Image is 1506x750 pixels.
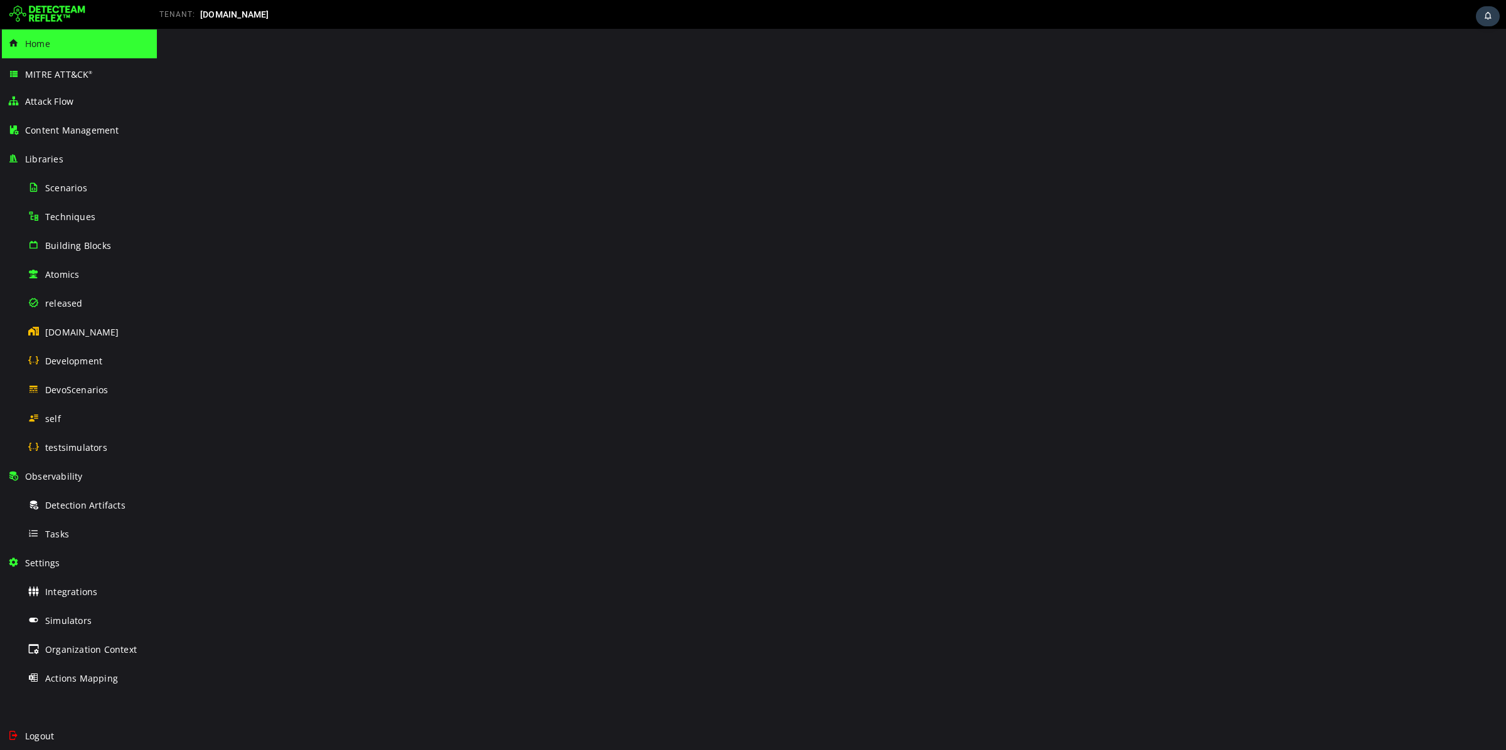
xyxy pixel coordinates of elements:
[9,4,85,24] img: Detecteam logo
[25,557,60,569] span: Settings
[45,499,125,511] span: Detection Artifacts
[45,355,102,367] span: Development
[45,384,109,396] span: DevoScenarios
[88,70,92,75] sup: ®
[45,586,97,598] span: Integrations
[159,10,195,19] span: TENANT:
[45,326,119,338] span: [DOMAIN_NAME]
[45,268,79,280] span: Atomics
[45,528,69,540] span: Tasks
[25,38,50,50] span: Home
[200,9,269,19] span: [DOMAIN_NAME]
[45,182,87,194] span: Scenarios
[25,124,119,136] span: Content Management
[1476,6,1500,26] div: Task Notifications
[25,68,93,80] span: MITRE ATT&CK
[45,413,61,425] span: self
[45,441,107,453] span: testsimulators
[25,470,83,482] span: Observability
[45,297,83,309] span: released
[25,95,73,107] span: Attack Flow
[45,615,92,626] span: Simulators
[45,211,95,223] span: Techniques
[45,240,111,251] span: Building Blocks
[25,730,54,742] span: Logout
[45,643,137,655] span: Organization Context
[25,153,63,165] span: Libraries
[45,672,118,684] span: Actions Mapping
